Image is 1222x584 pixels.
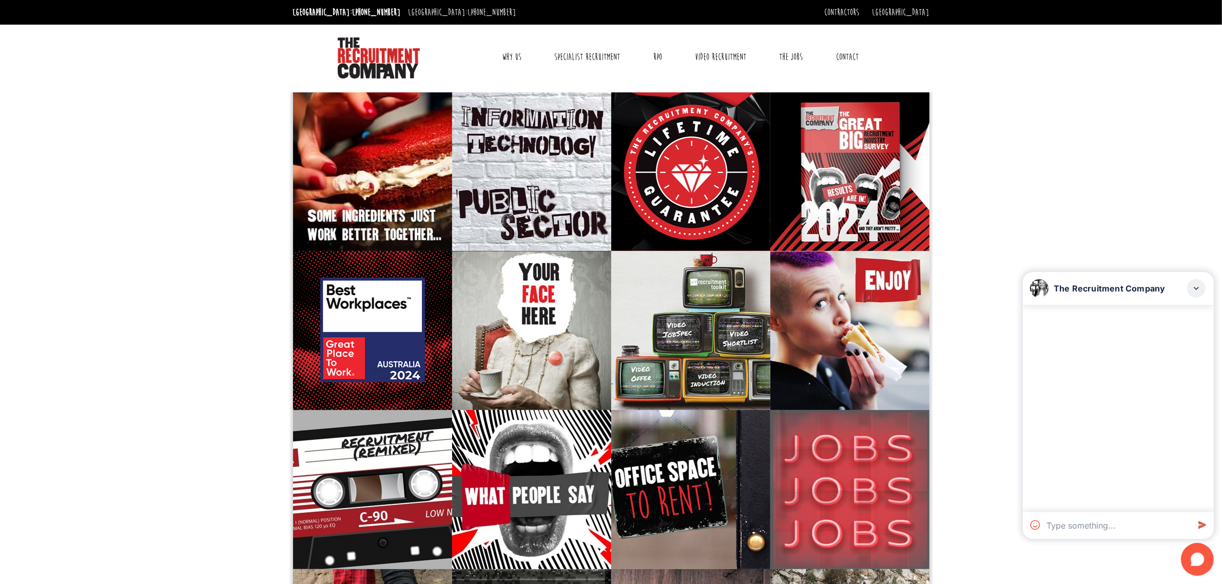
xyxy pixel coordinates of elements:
[687,44,754,70] a: Video Recruitment
[547,44,628,70] a: Specialist Recruitment
[825,7,860,18] a: Contractors
[468,7,516,18] a: [PHONE_NUMBER]
[494,44,529,70] a: Why Us
[353,7,401,18] a: [PHONE_NUMBER]
[290,4,403,21] li: [GEOGRAPHIC_DATA]:
[828,44,866,70] a: Contact
[771,44,810,70] a: The Jobs
[338,37,420,79] img: The Recruitment Company
[646,44,670,70] a: RPO
[406,4,519,21] li: [GEOGRAPHIC_DATA]:
[872,7,929,18] a: [GEOGRAPHIC_DATA]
